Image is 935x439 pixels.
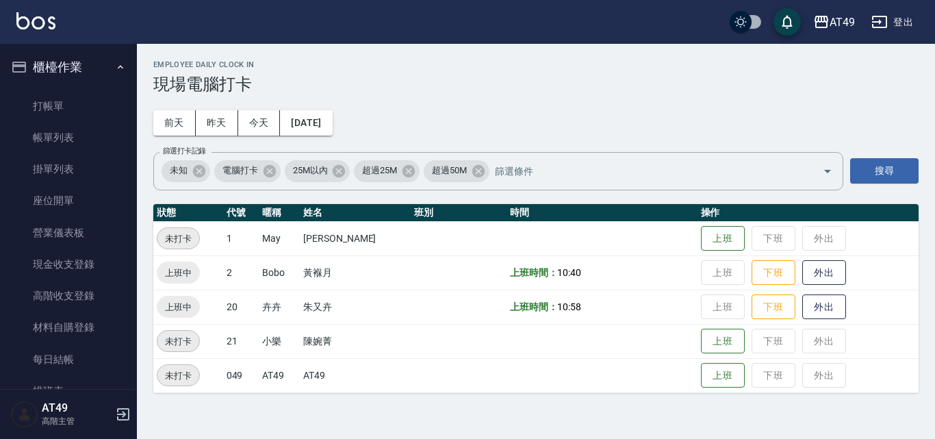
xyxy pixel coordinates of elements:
[16,12,55,29] img: Logo
[223,324,259,358] td: 21
[162,160,210,182] div: 未知
[259,204,300,222] th: 暱稱
[157,334,199,349] span: 未打卡
[5,249,131,280] a: 現金收支登錄
[42,415,112,427] p: 高階主管
[507,204,697,222] th: 時間
[153,60,919,69] h2: Employee Daily Clock In
[701,329,745,354] button: 上班
[752,260,795,286] button: 下班
[285,160,350,182] div: 25M以內
[5,312,131,343] a: 材料自購登錄
[5,280,131,312] a: 高階收支登錄
[214,160,281,182] div: 電腦打卡
[153,75,919,94] h3: 現場電腦打卡
[830,14,855,31] div: AT49
[5,153,131,185] a: 掛單列表
[5,344,131,375] a: 每日結帳
[223,358,259,392] td: 049
[850,158,919,184] button: 搜尋
[11,401,38,428] img: Person
[5,217,131,249] a: 營業儀表板
[5,49,131,85] button: 櫃檯作業
[300,221,411,255] td: [PERSON_NAME]
[42,401,112,415] h5: AT49
[5,185,131,216] a: 座位開單
[259,255,300,290] td: Bobo
[157,266,200,280] span: 上班中
[802,260,846,286] button: 外出
[300,255,411,290] td: 黃褓月
[773,8,801,36] button: save
[163,146,206,156] label: 篩選打卡記錄
[817,160,838,182] button: Open
[802,294,846,320] button: 外出
[510,267,558,278] b: 上班時間：
[300,358,411,392] td: AT49
[259,324,300,358] td: 小樂
[411,204,506,222] th: 班別
[354,164,405,177] span: 超過25M
[223,255,259,290] td: 2
[223,221,259,255] td: 1
[300,290,411,324] td: 朱又卉
[285,164,336,177] span: 25M以內
[238,110,281,136] button: 今天
[157,368,199,383] span: 未打卡
[280,110,332,136] button: [DATE]
[510,301,558,312] b: 上班時間：
[5,90,131,122] a: 打帳單
[424,160,489,182] div: 超過50M
[557,301,581,312] span: 10:58
[153,204,223,222] th: 狀態
[491,159,799,183] input: 篩選條件
[223,204,259,222] th: 代號
[259,358,300,392] td: AT49
[5,122,131,153] a: 帳單列表
[300,204,411,222] th: 姓名
[259,290,300,324] td: 卉卉
[157,231,199,246] span: 未打卡
[354,160,420,182] div: 超過25M
[424,164,475,177] span: 超過50M
[557,267,581,278] span: 10:40
[866,10,919,35] button: 登出
[157,300,200,314] span: 上班中
[162,164,196,177] span: 未知
[697,204,919,222] th: 操作
[701,363,745,388] button: 上班
[808,8,860,36] button: AT49
[300,324,411,358] td: 陳婉菁
[223,290,259,324] td: 20
[196,110,238,136] button: 昨天
[153,110,196,136] button: 前天
[701,226,745,251] button: 上班
[259,221,300,255] td: May
[214,164,266,177] span: 電腦打卡
[5,375,131,407] a: 排班表
[752,294,795,320] button: 下班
